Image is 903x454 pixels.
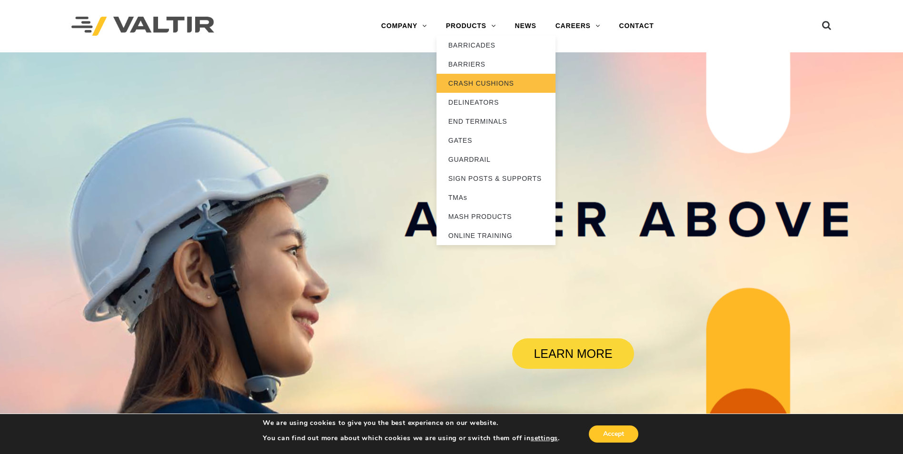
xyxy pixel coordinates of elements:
a: CRASH CUSHIONS [437,74,556,93]
a: NEWS [506,17,546,36]
p: We are using cookies to give you the best experience on our website. [263,419,560,427]
a: COMPANY [372,17,437,36]
a: CONTACT [610,17,664,36]
a: LEARN MORE [512,338,634,369]
button: Accept [589,425,638,443]
a: BARRICADES [437,36,556,55]
a: TMAs [437,188,556,207]
a: ONLINE TRAINING [437,226,556,245]
p: You can find out more about which cookies we are using or switch them off in . [263,434,560,443]
a: MASH PRODUCTS [437,207,556,226]
a: END TERMINALS [437,112,556,131]
a: PRODUCTS [437,17,506,36]
button: settings [531,434,558,443]
a: SIGN POSTS & SUPPORTS [437,169,556,188]
a: DELINEATORS [437,93,556,112]
a: BARRIERS [437,55,556,74]
img: Valtir [71,17,214,36]
a: GUARDRAIL [437,150,556,169]
a: GATES [437,131,556,150]
a: CAREERS [546,17,610,36]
